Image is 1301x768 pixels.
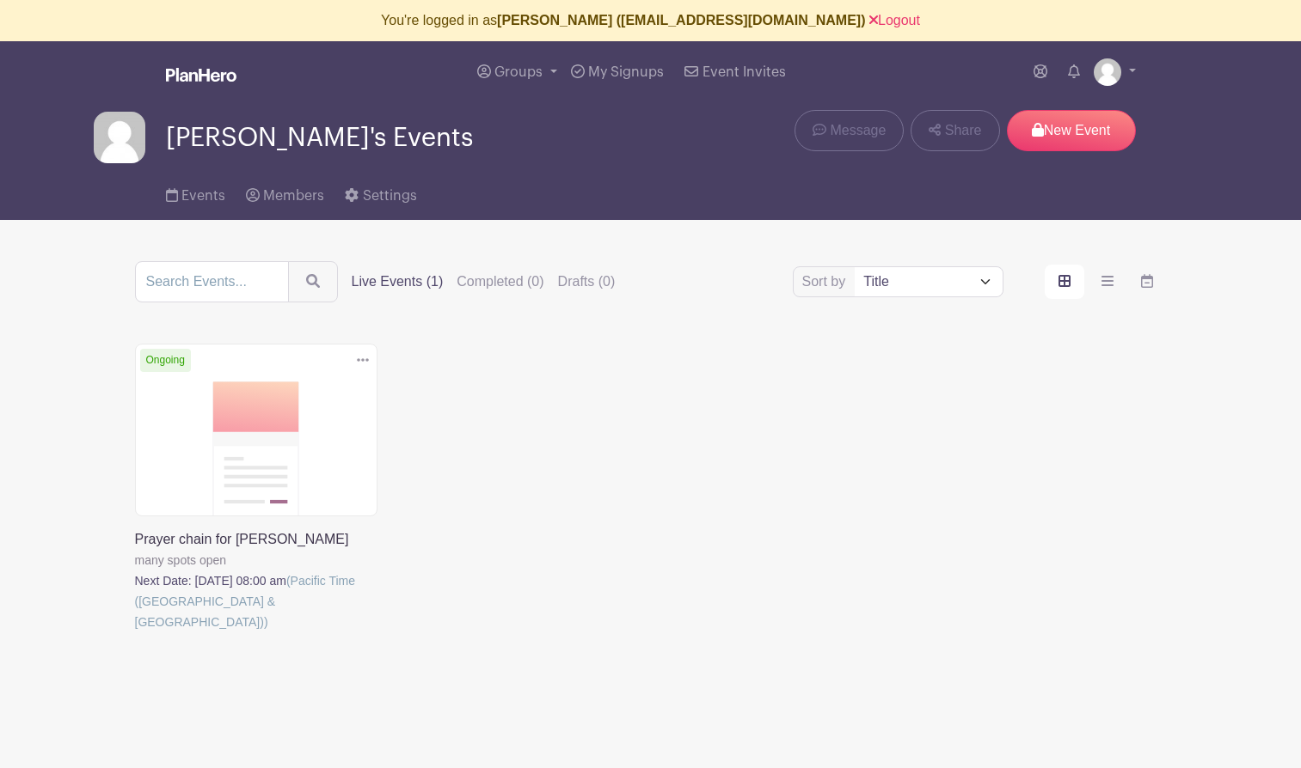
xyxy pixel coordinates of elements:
[246,165,324,220] a: Members
[470,41,564,103] a: Groups
[911,110,999,151] a: Share
[181,189,225,203] span: Events
[795,110,904,151] a: Message
[945,120,982,141] span: Share
[558,271,616,292] label: Drafts (0)
[166,124,473,152] span: [PERSON_NAME]'s Events
[497,13,865,27] b: [PERSON_NAME] ([EMAIL_ADDRESS][DOMAIN_NAME])
[869,13,920,27] a: Logout
[1094,58,1121,86] img: default-ce2991bfa6775e67f084385cd625a349d9dcbb7a52a09fb2fda1e96e2d18dcdb.png
[494,65,543,79] span: Groups
[564,41,671,103] a: My Signups
[352,271,444,292] label: Live Events (1)
[802,271,851,292] label: Sort by
[135,261,289,302] input: Search Events...
[678,41,792,103] a: Event Invites
[363,189,417,203] span: Settings
[830,120,886,141] span: Message
[588,65,664,79] span: My Signups
[345,165,416,220] a: Settings
[703,65,786,79] span: Event Invites
[457,271,543,292] label: Completed (0)
[166,68,236,82] img: logo_white-6c42ec7e38ccf1d336a20a19083b03d10ae64f83f12c07503d8b9e83406b4c7d.svg
[166,165,225,220] a: Events
[352,271,616,292] div: filters
[1007,110,1136,151] p: New Event
[94,112,145,163] img: default-ce2991bfa6775e67f084385cd625a349d9dcbb7a52a09fb2fda1e96e2d18dcdb.png
[1045,265,1167,299] div: order and view
[263,189,324,203] span: Members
